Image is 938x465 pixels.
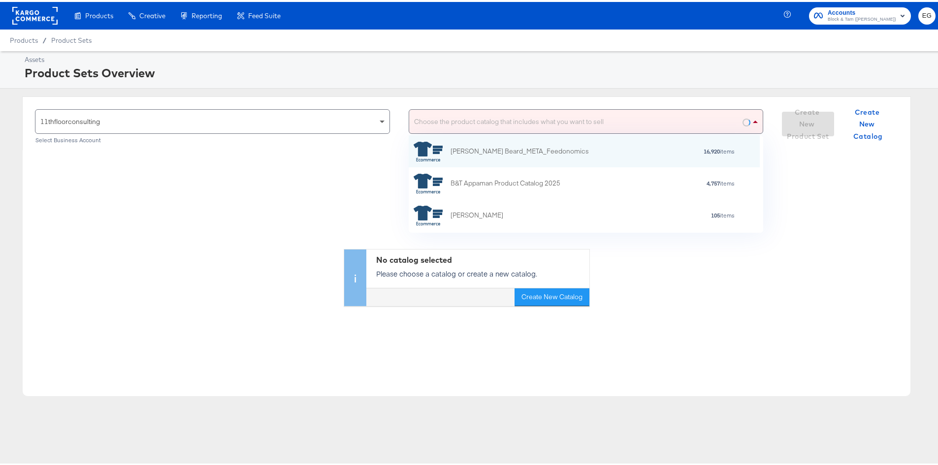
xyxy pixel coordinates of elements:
[248,10,281,18] span: Feed Suite
[846,104,890,141] span: Create New Catalog
[139,10,165,18] span: Creative
[376,252,584,264] div: No catalog selected
[451,144,589,155] div: [PERSON_NAME] Beard_META_Feedonomics
[409,108,763,131] div: Choose the product catalog that includes what you want to sell
[704,146,720,153] strong: 16,920
[560,178,735,185] div: items
[25,53,933,62] div: Assets
[376,267,584,277] p: Please choose a catalog or create a new catalog.
[51,34,92,42] a: Product Sets
[451,208,503,218] div: [PERSON_NAME]
[922,8,932,20] span: EG
[409,133,760,232] div: grid
[38,34,51,42] span: /
[35,135,390,142] div: Select Business Account
[589,146,735,153] div: items
[451,176,560,186] div: B&T Appaman Product Catalog 2025
[10,34,38,42] span: Products
[711,210,720,217] strong: 105
[192,10,222,18] span: Reporting
[503,210,735,217] div: items
[515,287,589,305] button: Create New Catalog
[809,5,911,23] button: AccountsBlock & Tam ([PERSON_NAME])
[828,14,896,22] span: Block & Tam ([PERSON_NAME])
[828,6,896,16] span: Accounts
[842,110,894,134] button: Create New Catalog
[25,62,933,79] div: Product Sets Overview
[85,10,113,18] span: Products
[707,178,720,185] strong: 4,757
[40,115,100,124] span: 11thfloorconsulting
[918,5,936,23] button: EG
